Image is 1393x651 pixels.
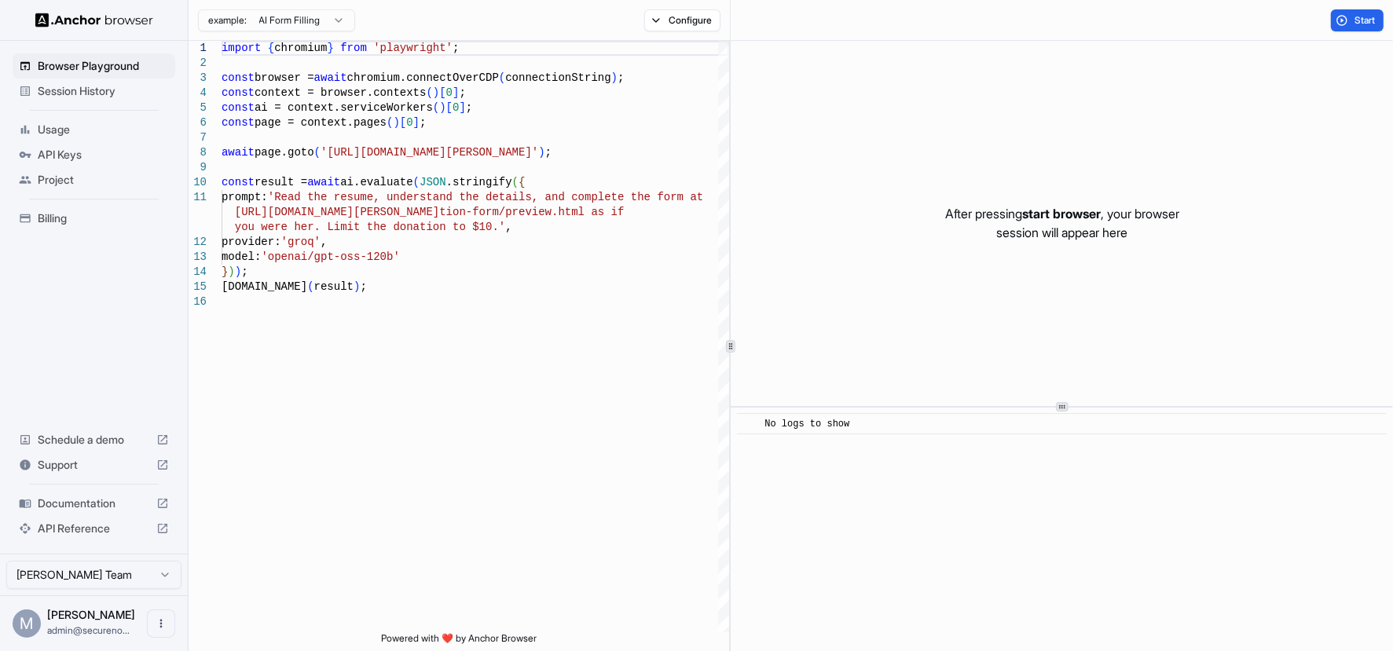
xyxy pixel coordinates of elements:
span: ) [611,71,618,84]
span: import [222,42,261,54]
span: , [321,236,327,248]
span: ( [307,280,313,293]
div: 2 [189,56,207,71]
span: chromium [274,42,327,54]
div: 15 [189,280,207,294]
span: 'groq' [281,236,321,248]
button: Configure [644,9,720,31]
span: result = [255,176,307,188]
div: Support [13,452,175,477]
span: await [222,146,255,159]
span: Powered with ❤️ by Anchor Browser [381,632,537,651]
div: Documentation [13,491,175,516]
span: connectionString [505,71,610,84]
span: Session History [38,83,169,99]
div: 10 [189,175,207,190]
span: browser = [255,71,314,84]
div: Billing [13,206,175,231]
span: 'Read the resume, understand the details, and comp [268,191,598,203]
span: page = context.pages [255,116,387,129]
span: await [314,71,347,84]
span: [ [446,101,453,114]
span: await [307,176,340,188]
span: const [222,101,255,114]
span: ai.evaluate [340,176,412,188]
span: ; [618,71,624,84]
span: ( [387,116,393,129]
span: [URL][DOMAIN_NAME][PERSON_NAME] [235,206,439,218]
span: Browser Playground [38,58,169,74]
span: Mr Rico [47,608,135,621]
span: you were her. Limit the donation to $10.' [235,221,505,233]
span: prompt: [222,191,268,203]
span: { [519,176,525,188]
div: 1 [189,41,207,56]
span: ; [545,146,552,159]
div: 9 [189,160,207,175]
button: Start [1331,9,1384,31]
span: No logs to show [764,419,849,430]
span: } [327,42,333,54]
span: chromium.connectOverCDP [347,71,499,84]
span: page.goto [255,146,314,159]
span: const [222,86,255,99]
span: ; [466,101,472,114]
span: Usage [38,122,169,137]
div: Project [13,167,175,192]
span: tion-form/preview.html as if [439,206,624,218]
span: ) [393,116,399,129]
span: ] [459,101,465,114]
span: example: [208,14,247,27]
div: Browser Playground [13,53,175,79]
span: 'openai/gpt-oss-120b' [261,251,399,263]
span: , [505,221,511,233]
div: API Reference [13,516,175,541]
span: ; [241,265,247,278]
span: ​ [745,416,753,432]
span: ) [538,146,544,159]
span: ai = context.serviceWorkers [255,101,433,114]
span: ] [453,86,459,99]
span: Support [38,457,150,473]
span: provider: [222,236,281,248]
span: ( [512,176,519,188]
span: ( [314,146,321,159]
span: Billing [38,210,169,226]
div: 16 [189,294,207,309]
span: ; [459,86,465,99]
p: After pressing , your browser session will appear here [945,204,1179,242]
span: const [222,71,255,84]
span: 0 [446,86,453,99]
span: ( [433,101,439,114]
span: ; [360,280,366,293]
span: [ [400,116,406,129]
span: ) [439,101,445,114]
span: API Keys [38,147,169,163]
span: .stringify [446,176,512,188]
span: Schedule a demo [38,432,150,448]
span: ) [433,86,439,99]
div: 4 [189,86,207,101]
span: Project [38,172,169,188]
div: API Keys [13,142,175,167]
div: 11 [189,190,207,205]
span: ] [413,116,420,129]
span: ( [426,86,432,99]
span: ( [413,176,420,188]
span: 0 [453,101,459,114]
span: start browser [1022,206,1101,221]
span: const [222,176,255,188]
img: Anchor Logo [35,13,153,27]
span: model: [222,251,261,263]
div: 13 [189,250,207,265]
span: API Reference [38,521,150,536]
span: context = browser.contexts [255,86,426,99]
span: [DOMAIN_NAME] [222,280,307,293]
div: Session History [13,79,175,104]
span: const [222,116,255,129]
span: ) [228,265,234,278]
div: Schedule a demo [13,427,175,452]
div: Usage [13,117,175,142]
span: ) [235,265,241,278]
span: ) [354,280,360,293]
